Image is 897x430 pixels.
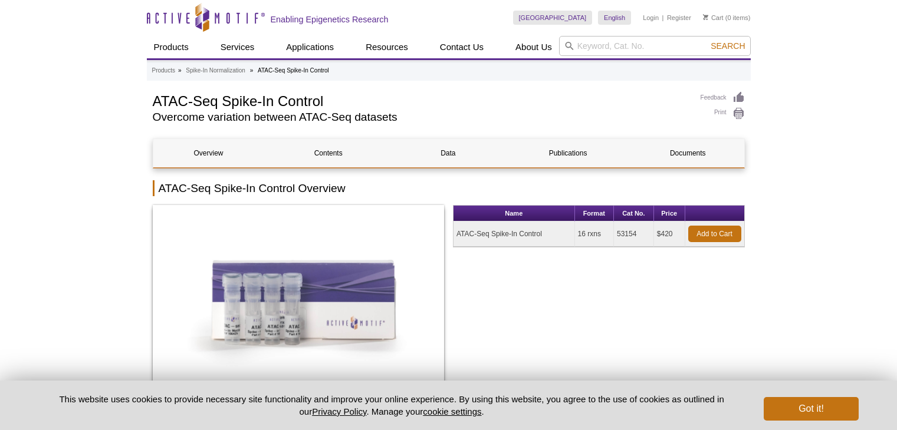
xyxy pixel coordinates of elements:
a: Data [393,139,504,167]
a: Print [701,107,745,120]
a: Contact Us [433,36,491,58]
a: Cart [703,14,724,22]
a: English [598,11,631,25]
a: Publications [512,139,623,167]
p: This website uses cookies to provide necessary site functionality and improve your online experie... [39,393,745,418]
li: | [662,11,664,25]
li: (0 items) [703,11,751,25]
td: ATAC-Seq Spike-In Control [454,221,575,247]
th: Name [454,206,575,221]
a: About Us [508,36,559,58]
a: Applications [279,36,341,58]
button: cookie settings [423,406,481,416]
a: Privacy Policy [312,406,366,416]
img: ATAC-Seq Spike-In Control [153,205,445,399]
h2: ATAC-Seq Spike-In Control Overview [153,180,745,196]
a: Login [643,14,659,22]
th: Format [575,206,614,221]
img: Your Cart [703,14,708,20]
td: 16 rxns [575,221,614,247]
input: Keyword, Cat. No. [559,36,751,56]
a: Documents [632,139,743,167]
button: Got it! [764,397,858,421]
th: Price [654,206,685,221]
h2: Overcome variation between ATAC-Seq datasets [153,112,689,123]
a: Overview [153,139,264,167]
h1: ATAC-Seq Spike-In Control [153,91,689,109]
button: Search [707,41,748,51]
td: 53154 [614,221,654,247]
h2: Enabling Epigenetics Research [271,14,389,25]
a: Contents [273,139,384,167]
td: $420 [654,221,685,247]
th: Cat No. [614,206,654,221]
a: Services [213,36,262,58]
a: Products [147,36,196,58]
a: Spike-In Normalization [186,65,245,76]
a: Resources [359,36,415,58]
li: ATAC-Seq Spike-In Control [258,67,329,74]
a: Feedback [701,91,745,104]
a: Products [152,65,175,76]
a: [GEOGRAPHIC_DATA] [513,11,593,25]
a: Register [667,14,691,22]
a: Add to Cart [688,226,741,242]
li: » [250,67,254,74]
li: » [178,67,182,74]
span: Search [711,41,745,51]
